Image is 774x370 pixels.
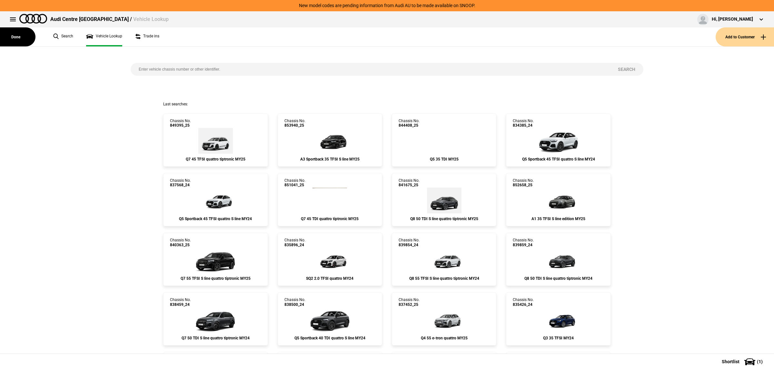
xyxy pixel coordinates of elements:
div: A3 Sportback 35 TFSI S line MY25 [284,157,375,161]
span: Shortlist [722,359,739,364]
span: 851041_25 [284,183,305,187]
img: Audi_4MT0N2_25_EI_6Y6Y_PAH_3S2_6FJ_(Nadin:_3S2_6FJ_C90_PAH)_ext.png [427,188,461,213]
div: Chassis No. [399,297,420,307]
img: Audi_4MQCN2_24_EI_6Y6Y_F71_MP_PAH_(Nadin:_6FJ_C87_F71_PAH_YJZ)_ext.png [193,307,238,333]
span: 838459_24 [170,302,191,307]
div: Q7 45 TDI quattro tiptronic MY25 [284,217,375,221]
div: Q8 55 TFSI S line quattro tiptronic MY24 [399,276,490,281]
img: Audi_FYTC3Y_24_EI_2Y2Y_4ZD_QQ2_45I_WXE_6FJ_WQS_PX6_X8C_(Nadin:_45I_4ZD_6FJ_C50_PX6_QQ2_WQS_WXE)_e... [196,188,235,213]
img: Audi_FYTCUY_24_YM_6Y6Y_MP_3FU_4ZD_54U_(Nadin:_3FU_4ZD_54U_6FJ_C50)_ext.png [307,307,353,333]
img: audi.png [19,14,47,24]
div: Q5 Sportback 45 TFSI quattro S line MY24 [170,217,261,221]
div: Q5 Sportback 40 TDI quattro S line MY24 [284,336,375,340]
input: Enter vehicle chassis number or other identifier. [131,63,610,76]
span: 844408_25 [399,123,420,128]
div: Chassis No. [170,297,191,307]
div: Hi, [PERSON_NAME] [712,16,753,23]
div: Chassis No. [170,178,191,188]
span: Vehicle Lookup [133,16,169,22]
img: Audi_4MQAI1_25_MP_2Y2Y_3FU_WA9_PAH_F72_(Nadin:_3FU_C93_F72_PAH_WA9)_ext.png [198,128,233,154]
div: SQ2 2.0 TFSI quattro MY24 [284,276,375,281]
div: Q5 Sportback 45 TFSI quattro S line MY24 [513,157,604,161]
img: Audi_F3BBCX_24_FZ_2D2D_MP_WA7-2_3FU_4ZD_(Nadin:_3FU_3S2_4ZD_5TD_6FJ_C57_V72_WA7)_ext.png [539,307,578,333]
span: 835426_24 [513,302,534,307]
span: 839854_24 [399,243,420,247]
img: Audi_4MT0N2_24_EI_6Y6Y_MP_PAH_3S2_(Nadin:_3S2_6FJ_C87_PAH_YJZ)_ext.png [539,247,578,273]
div: Q3 35 TFSI MY24 [513,336,604,340]
span: ( 1 ) [757,359,763,364]
img: Audi_FYTC3Y_24_EI_2Y2Y_4ZD_(Nadin:_4ZD_6FJ_C50_WQS)_ext.png [536,128,581,154]
div: Chassis No. [513,178,534,188]
span: 835896_24 [284,243,305,247]
div: Audi Centre [GEOGRAPHIC_DATA] / [50,16,169,23]
span: 837568_24 [170,183,191,187]
div: Chassis No. [284,297,305,307]
div: Q7 50 TDI S line quattro tiptronic MY24 [170,336,261,340]
div: Chassis No. [513,119,534,128]
div: Chassis No. [284,178,305,188]
button: Shortlist(1) [712,354,774,370]
a: Vehicle Lookup [86,27,122,46]
img: Audi_GBACHG_25_ZV_Z70E_PS1_WA9_WBX_6H4_PX2_2Z7_6FB_C5Q_N2T_(Nadin:_2Z7_6FB_6H4_C43_C5Q_N2T_PS1_PX... [539,188,578,213]
div: Chassis No. [513,297,534,307]
span: Last searches: [163,102,188,106]
span: 839859_24 [513,243,534,247]
img: Audi_GAGS3Y_24_EI_Z9Z9_PAI_U80_3FB_(Nadin:_3FB_C42_PAI_U80)_ext.png [311,247,349,273]
button: Search [610,63,643,76]
img: Audi_8YFCYG_25_EI_0E0E_WBX_3L5_WXC_WXC-1_PWL_PY5_PYY_U35_(Nadin:_3L5_C56_PWL_PY5_PYY_U35_WBX_WXC)... [311,128,349,154]
div: Chassis No. [170,119,191,128]
img: Audi_4MQCX2_25_EI_0E0E_MP_WC7_(Nadin:_54K_C90_PAH_S37_S9S_WC7)_ext.png [193,247,238,273]
img: Audi_F4BAU3_25_EI_2Y2Y_MP_(Nadin:_C15_S7E_S9S_YEA)_ext.png [425,307,463,333]
div: Chassis No. [284,119,305,128]
span: 852658_25 [513,183,534,187]
div: Q7 45 TFSI quattro tiptronic MY25 [170,157,261,161]
div: Chassis No. [170,238,191,247]
span: 837452_25 [399,302,420,307]
a: Trade ins [135,27,159,46]
div: Q4 55 e-tron quattro MY25 [399,336,490,340]
div: Q7 55 TFSI S line quattro tiptronic MY25 [170,276,261,281]
img: Audi_4MT0X2_24_EI_2Y2Y_MP_PAH_3S2_(Nadin:_3S2_6FJ_C87_PAH_YJZ)_ext.png [425,247,463,273]
div: Chassis No. [399,178,420,188]
div: Q8 50 TDI S line quattro tiptronic MY24 [513,276,604,281]
div: Chassis No. [513,238,534,247]
span: 834385_24 [513,123,534,128]
a: Search [53,27,73,46]
span: 853940_25 [284,123,305,128]
img: Audi_4MQAB2_25_MP_0E0E_3FU_WA9_PAH_F72_(Nadin:_3FU_C95_F72_PAH_WA9)_ext.png [313,188,347,213]
div: A1 35 TFSI S line edition MY25 [513,217,604,221]
div: Q5 35 TDI MY25 [399,157,490,161]
button: Add to Customer [716,27,774,46]
span: 841675_25 [399,183,420,187]
span: 849395_25 [170,123,191,128]
div: Chassis No. [399,119,420,128]
div: Chassis No. [284,238,305,247]
div: Q8 50 TDI S line quattro tiptronic MY25 [399,217,490,221]
span: 840363_25 [170,243,191,247]
div: Chassis No. [399,238,420,247]
span: 838500_24 [284,302,305,307]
